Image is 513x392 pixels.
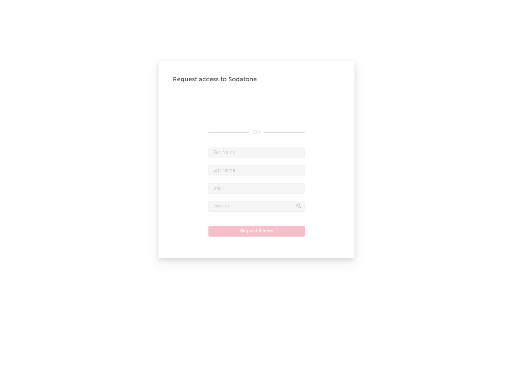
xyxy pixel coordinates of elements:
button: Request Access [208,226,305,237]
input: Division [208,201,305,212]
div: Request access to Sodatone [173,75,340,84]
div: OR [208,128,305,137]
input: Email [208,183,305,194]
input: Last Name [208,165,305,176]
input: First Name [208,148,305,158]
